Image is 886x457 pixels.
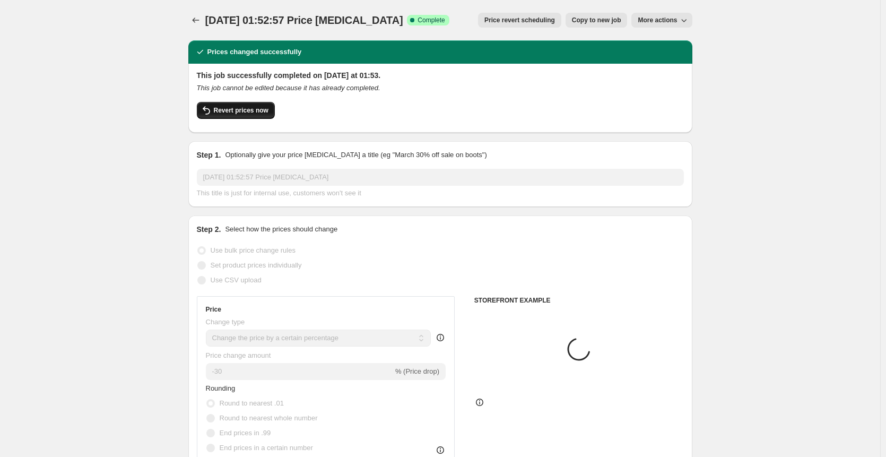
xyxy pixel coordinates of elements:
span: Set product prices individually [211,261,302,269]
span: Price change amount [206,351,271,359]
span: % (Price drop) [395,367,439,375]
h2: This job successfully completed on [DATE] at 01:53. [197,70,684,81]
button: Price change jobs [188,13,203,28]
span: Round to nearest .01 [220,399,284,407]
p: Select how the prices should change [225,224,337,235]
div: help [435,332,446,343]
span: Rounding [206,384,236,392]
span: More actions [638,16,677,24]
button: Revert prices now [197,102,275,119]
h2: Step 2. [197,224,221,235]
span: End prices in a certain number [220,444,313,452]
h2: Prices changed successfully [207,47,302,57]
h6: STOREFRONT EXAMPLE [474,296,684,305]
span: Price revert scheduling [484,16,555,24]
span: End prices in .99 [220,429,271,437]
span: Copy to new job [572,16,621,24]
span: Round to nearest whole number [220,414,318,422]
i: This job cannot be edited because it has already completed. [197,84,380,92]
input: -15 [206,363,393,380]
span: Change type [206,318,245,326]
h3: Price [206,305,221,314]
button: Price revert scheduling [478,13,561,28]
span: This title is just for internal use, customers won't see it [197,189,361,197]
button: Copy to new job [566,13,628,28]
span: Use bulk price change rules [211,246,296,254]
h2: Step 1. [197,150,221,160]
span: Revert prices now [214,106,268,115]
p: Optionally give your price [MEDICAL_DATA] a title (eg "March 30% off sale on boots") [225,150,487,160]
span: Use CSV upload [211,276,262,284]
span: Complete [418,16,445,24]
button: More actions [631,13,692,28]
input: 30% off holiday sale [197,169,684,186]
span: [DATE] 01:52:57 Price [MEDICAL_DATA] [205,14,403,26]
